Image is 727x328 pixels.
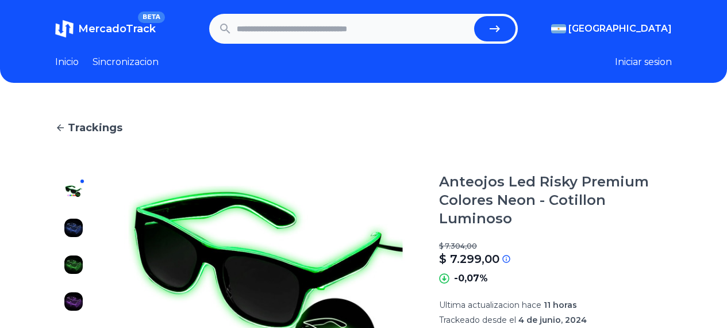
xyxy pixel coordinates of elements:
[138,12,165,23] span: BETA
[439,242,672,251] p: $ 7.304,00
[454,272,488,285] p: -0,07%
[55,20,74,38] img: MercadoTrack
[551,24,566,33] img: Argentina
[568,22,672,36] span: [GEOGRAPHIC_DATA]
[55,20,156,38] a: MercadoTrackBETA
[544,300,577,310] span: 11 horas
[439,173,672,228] h1: Anteojos Led Risky Premium Colores Neon - Cotillon Luminoso
[93,55,159,69] a: Sincronizacion
[55,55,79,69] a: Inicio
[439,300,541,310] span: Ultima actualizacion hace
[64,255,83,274] img: Anteojos Led Risky Premium Colores Neon - Cotillon Luminoso
[615,55,672,69] button: Iniciar sesion
[68,120,122,136] span: Trackings
[55,120,672,136] a: Trackings
[64,292,83,311] img: Anteojos Led Risky Premium Colores Neon - Cotillon Luminoso
[551,22,672,36] button: [GEOGRAPHIC_DATA]
[64,219,83,237] img: Anteojos Led Risky Premium Colores Neon - Cotillon Luminoso
[78,22,156,35] span: MercadoTrack
[439,315,516,325] span: Trackeado desde el
[439,251,499,267] p: $ 7.299,00
[64,182,83,200] img: Anteojos Led Risky Premium Colores Neon - Cotillon Luminoso
[518,315,587,325] span: 4 de junio, 2024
